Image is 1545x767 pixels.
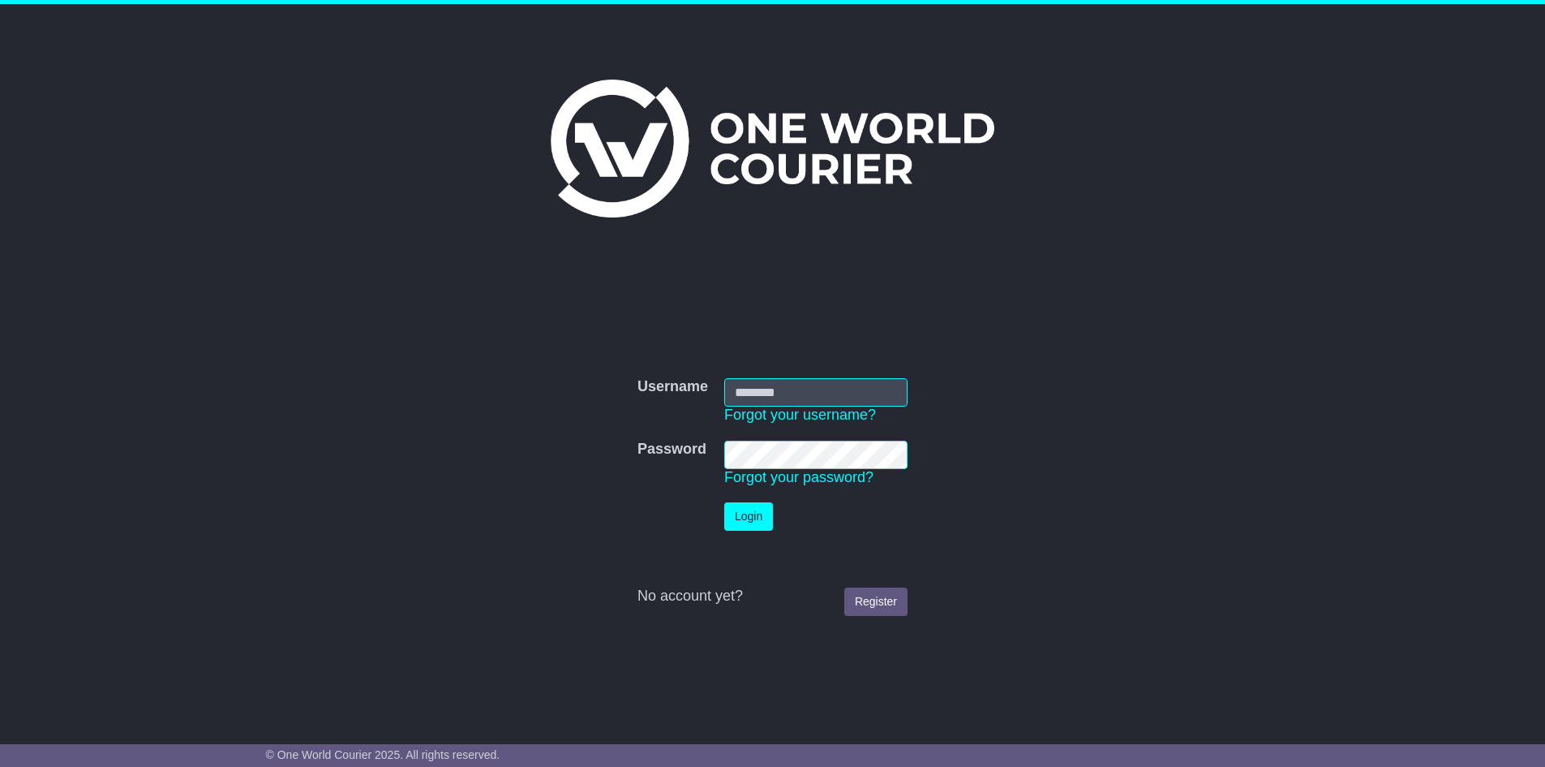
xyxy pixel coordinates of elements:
div: No account yet? [637,588,908,605]
a: Forgot your password? [724,469,873,485]
img: One World [551,80,994,218]
button: Login [724,502,773,531]
a: Register [844,588,908,616]
a: Forgot your username? [724,407,876,423]
label: Username [637,378,708,396]
span: © One World Courier 2025. All rights reserved. [266,748,500,761]
label: Password [637,441,706,459]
